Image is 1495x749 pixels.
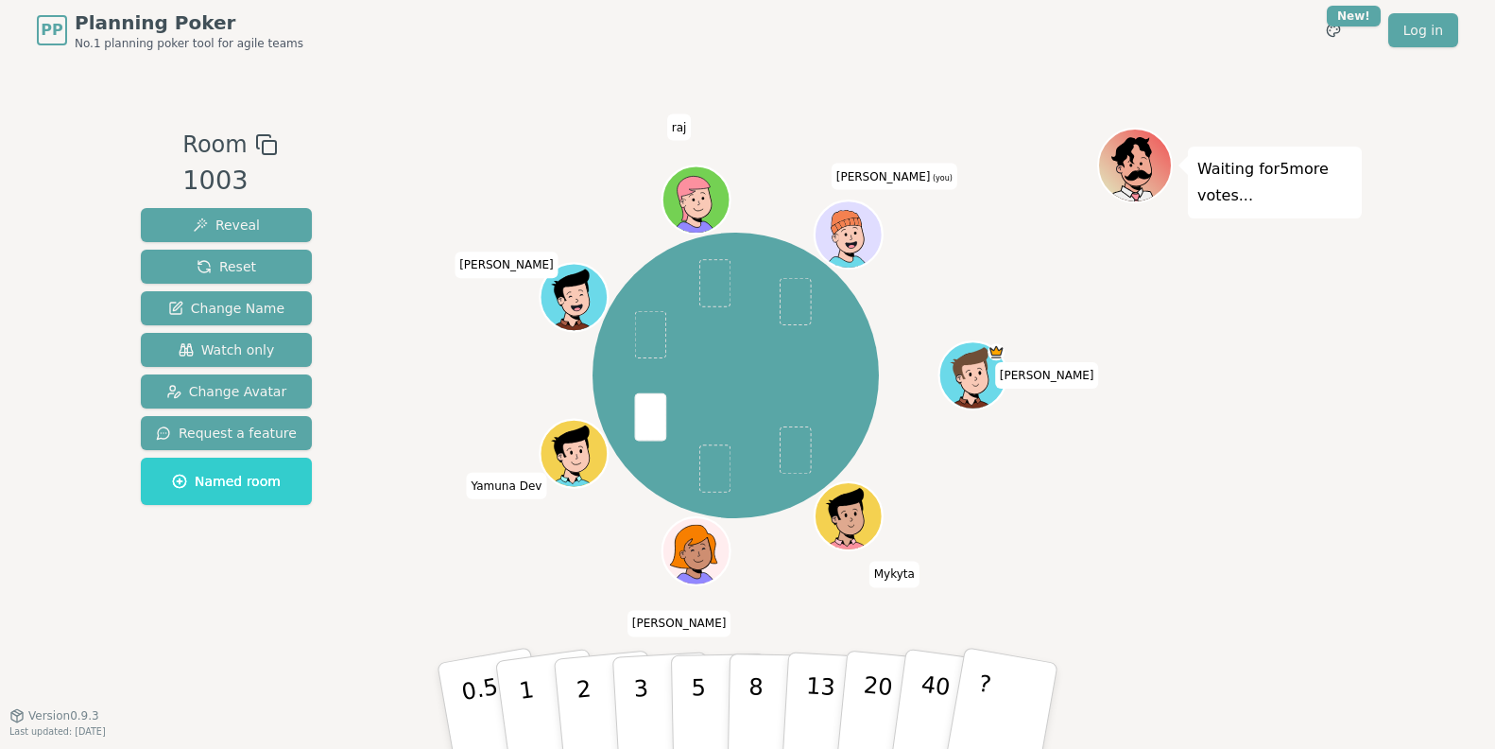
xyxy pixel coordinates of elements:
span: Reveal [193,216,260,235]
button: Named room [141,458,312,505]
span: Change Name [168,299,284,318]
span: Named room [172,472,281,491]
span: Room [182,128,247,162]
div: 1003 [182,162,277,200]
button: Reset [141,250,312,284]
span: Reset [197,257,256,276]
span: Click to change your name [627,611,731,637]
button: New! [1316,13,1350,47]
span: No.1 planning poker tool for agile teams [75,36,303,51]
span: Click to change your name [667,114,692,141]
span: Click to change your name [869,562,919,588]
span: Click to change your name [832,164,957,190]
button: Version0.9.3 [9,708,99,723]
span: Click to change your name [995,362,1099,389]
span: Version 0.9.3 [28,708,99,723]
button: Change Name [141,291,312,325]
span: Change Avatar [166,382,287,401]
button: Watch only [141,333,312,367]
button: Change Avatar [141,374,312,409]
span: Request a feature [156,424,297,443]
span: Watch only [179,340,275,359]
button: Request a feature [141,416,312,450]
p: Waiting for 5 more votes... [1197,156,1352,209]
span: (you) [930,174,953,183]
div: New! [1327,6,1381,26]
a: PPPlanning PokerNo.1 planning poker tool for agile teams [37,9,303,51]
span: Click to change your name [467,473,547,499]
button: Reveal [141,208,312,242]
span: Last updated: [DATE] [9,726,106,737]
button: Click to change your avatar [816,203,880,267]
span: PP [41,19,62,42]
a: Log in [1388,13,1458,47]
span: Colin is the host [988,343,1005,360]
span: Click to change your name [455,252,558,278]
span: Planning Poker [75,9,303,36]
